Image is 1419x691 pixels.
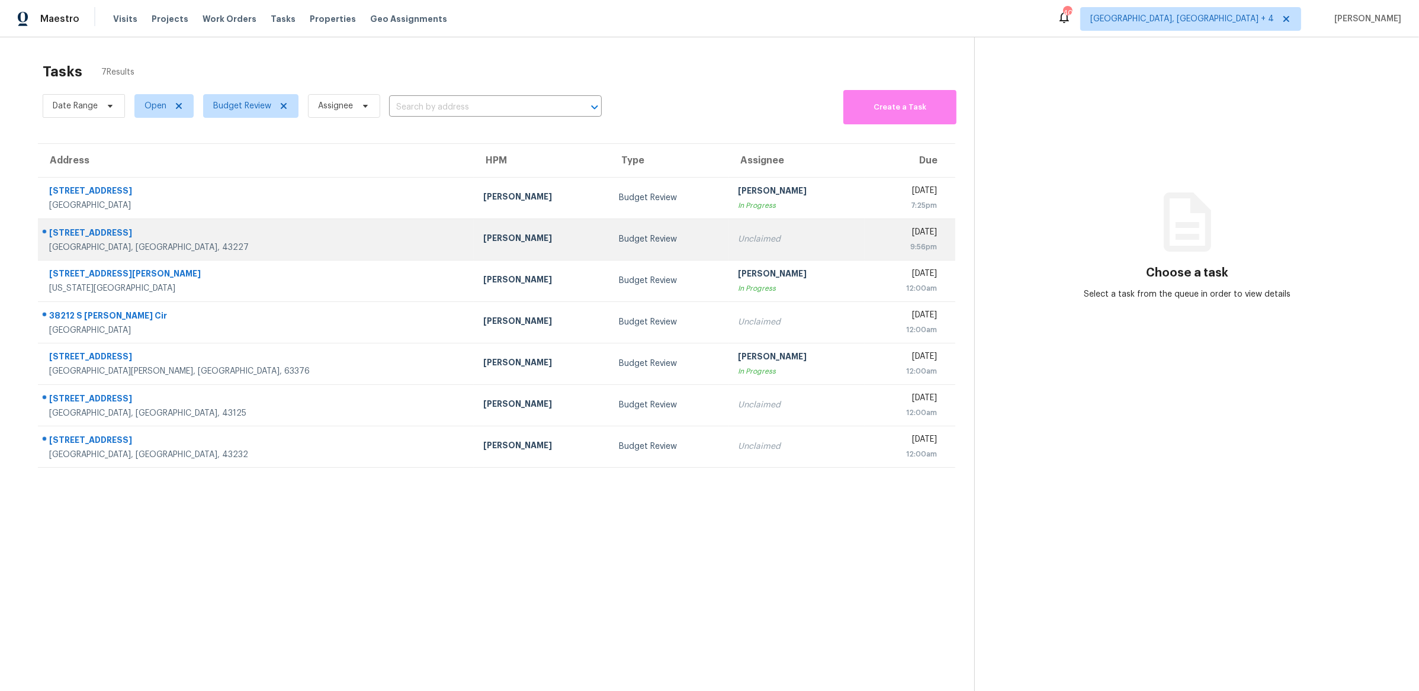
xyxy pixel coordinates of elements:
div: Unclaimed [739,441,855,452]
div: [DATE] [874,351,937,365]
div: [STREET_ADDRESS] [49,351,464,365]
div: Unclaimed [739,233,855,245]
div: [STREET_ADDRESS] [49,227,464,242]
th: Due [865,144,955,177]
div: [PERSON_NAME] [483,398,600,413]
div: [DATE] [874,309,937,324]
div: In Progress [739,365,855,377]
div: [STREET_ADDRESS] [49,393,464,407]
span: [GEOGRAPHIC_DATA], [GEOGRAPHIC_DATA] + 4 [1090,13,1274,25]
div: Budget Review [619,192,719,204]
div: Budget Review [619,316,719,328]
div: Budget Review [619,399,719,411]
div: Budget Review [619,358,719,369]
div: [PERSON_NAME] [483,315,600,330]
div: In Progress [739,282,855,294]
div: [PERSON_NAME] [739,185,855,200]
span: Visits [113,13,137,25]
th: HPM [474,144,609,177]
div: Unclaimed [739,316,855,328]
div: 12:00am [874,448,937,460]
div: 38212 S [PERSON_NAME] Cir [49,310,464,324]
div: 12:00am [874,407,937,419]
span: Assignee [318,100,353,112]
span: Create a Task [849,101,951,114]
div: 7:25pm [874,200,937,211]
th: Type [609,144,728,177]
div: 40 [1063,7,1071,19]
div: In Progress [739,200,855,211]
span: 7 Results [101,66,134,78]
div: [GEOGRAPHIC_DATA], [GEOGRAPHIC_DATA], 43227 [49,242,464,253]
div: [STREET_ADDRESS] [49,185,464,200]
span: Open [145,100,166,112]
div: [DATE] [874,392,937,407]
div: [DATE] [874,268,937,282]
div: Budget Review [619,275,719,287]
th: Assignee [729,144,865,177]
div: [PERSON_NAME] [483,191,600,205]
div: 9:56pm [874,241,937,253]
th: Address [38,144,474,177]
div: [PERSON_NAME] [739,268,855,282]
button: Create a Task [843,90,957,124]
div: Unclaimed [739,399,855,411]
div: [PERSON_NAME] [483,232,600,247]
div: [DATE] [874,433,937,448]
span: Projects [152,13,188,25]
input: Search by address [389,98,569,117]
button: Open [586,99,603,115]
div: [STREET_ADDRESS] [49,434,464,449]
div: [PERSON_NAME] [483,274,600,288]
div: [GEOGRAPHIC_DATA], [GEOGRAPHIC_DATA], 43232 [49,449,464,461]
div: [GEOGRAPHIC_DATA], [GEOGRAPHIC_DATA], 43125 [49,407,464,419]
div: [PERSON_NAME] [739,351,855,365]
span: Geo Assignments [370,13,447,25]
div: [DATE] [874,185,937,200]
div: Select a task from the queue in order to view details [1081,288,1294,300]
span: Date Range [53,100,98,112]
span: Properties [310,13,356,25]
div: [GEOGRAPHIC_DATA][PERSON_NAME], [GEOGRAPHIC_DATA], 63376 [49,365,464,377]
h2: Tasks [43,66,82,78]
div: 12:00am [874,365,937,377]
span: Budget Review [213,100,271,112]
div: Budget Review [619,233,719,245]
div: [PERSON_NAME] [483,356,600,371]
div: [PERSON_NAME] [483,439,600,454]
h3: Choose a task [1147,267,1229,279]
span: Work Orders [203,13,256,25]
span: Tasks [271,15,296,23]
div: [US_STATE][GEOGRAPHIC_DATA] [49,282,464,294]
div: [STREET_ADDRESS][PERSON_NAME] [49,268,464,282]
div: [GEOGRAPHIC_DATA] [49,324,464,336]
div: Budget Review [619,441,719,452]
span: [PERSON_NAME] [1330,13,1401,25]
div: [GEOGRAPHIC_DATA] [49,200,464,211]
div: [DATE] [874,226,937,241]
span: Maestro [40,13,79,25]
div: 12:00am [874,282,937,294]
div: 12:00am [874,324,937,336]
